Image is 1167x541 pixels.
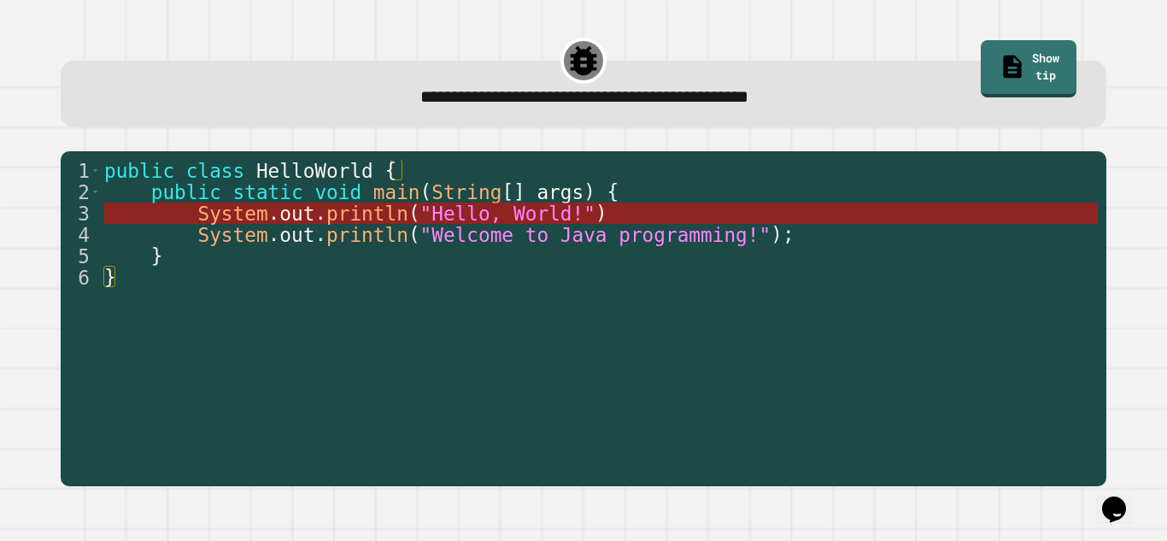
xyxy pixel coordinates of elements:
[256,160,373,182] span: HelloWorld
[61,203,101,224] div: 3
[186,160,244,182] span: class
[61,224,101,245] div: 4
[1095,473,1150,524] iframe: chat widget
[61,181,101,203] div: 2
[420,224,771,246] span: "Welcome to Java programming!"
[981,40,1076,97] a: Show tip
[326,203,408,225] span: println
[197,224,267,246] span: System
[197,203,267,225] span: System
[91,160,100,181] span: Toggle code folding, rows 1 through 6
[233,181,303,203] span: static
[61,245,101,267] div: 5
[61,160,101,181] div: 1
[326,224,408,246] span: println
[373,181,420,203] span: main
[420,203,595,225] span: "Hello, World!"
[91,181,100,203] span: Toggle code folding, rows 2 through 5
[151,181,221,203] span: public
[279,224,314,246] span: out
[431,181,501,203] span: String
[61,267,101,288] div: 6
[104,160,174,182] span: public
[314,181,361,203] span: void
[537,181,583,203] span: args
[279,203,314,225] span: out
